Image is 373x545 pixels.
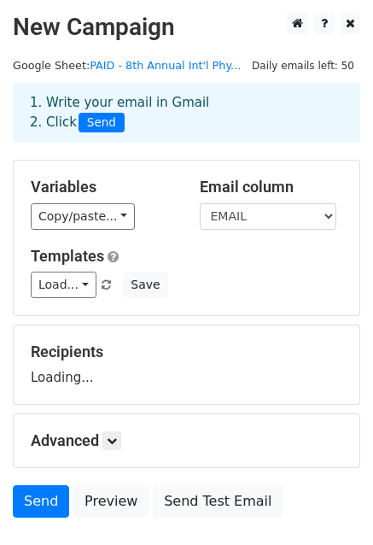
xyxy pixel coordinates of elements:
a: Daily emails left: 50 [246,59,360,72]
a: PAID - 8th Annual Int'l Phy... [90,59,241,72]
span: Send [79,113,125,133]
h5: Recipients [31,343,342,361]
h5: Advanced [31,431,342,450]
a: Copy/paste... [31,203,135,230]
div: Loading... [31,343,342,387]
a: Load... [31,272,96,298]
h5: Variables [31,178,174,196]
a: Send [13,485,69,518]
h2: New Campaign [13,13,360,42]
button: Save [123,272,167,298]
a: Send Test Email [153,485,283,518]
span: Daily emails left: 50 [246,56,360,75]
small: Google Sheet: [13,59,241,72]
h5: Email column [200,178,343,196]
a: Preview [73,485,149,518]
div: 1. Write your email in Gmail 2. Click [17,93,356,132]
a: Templates [31,247,104,265]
